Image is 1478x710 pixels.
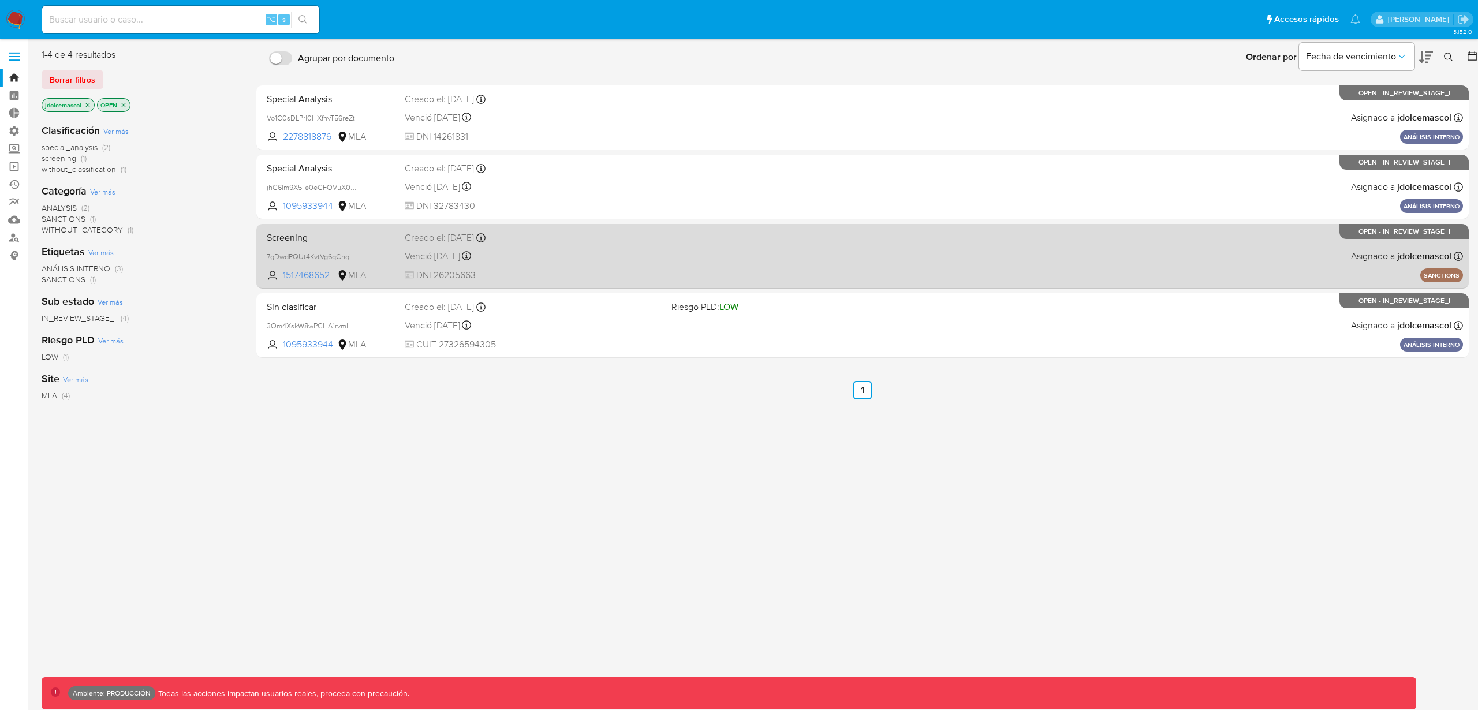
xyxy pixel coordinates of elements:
p: Ambiente: PRODUCCIÓN [73,691,151,696]
a: Notificaciones [1350,14,1360,24]
span: Accesos rápidos [1274,13,1339,25]
p: joaquin.dolcemascolo@mercadolibre.com [1388,14,1453,25]
button: search-icon [291,12,315,28]
span: ⌥ [267,14,275,25]
a: Salir [1457,13,1469,25]
p: Todas las acciones impactan usuarios reales, proceda con precaución. [155,688,409,699]
span: s [282,14,286,25]
input: Buscar usuario o caso... [42,12,319,27]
